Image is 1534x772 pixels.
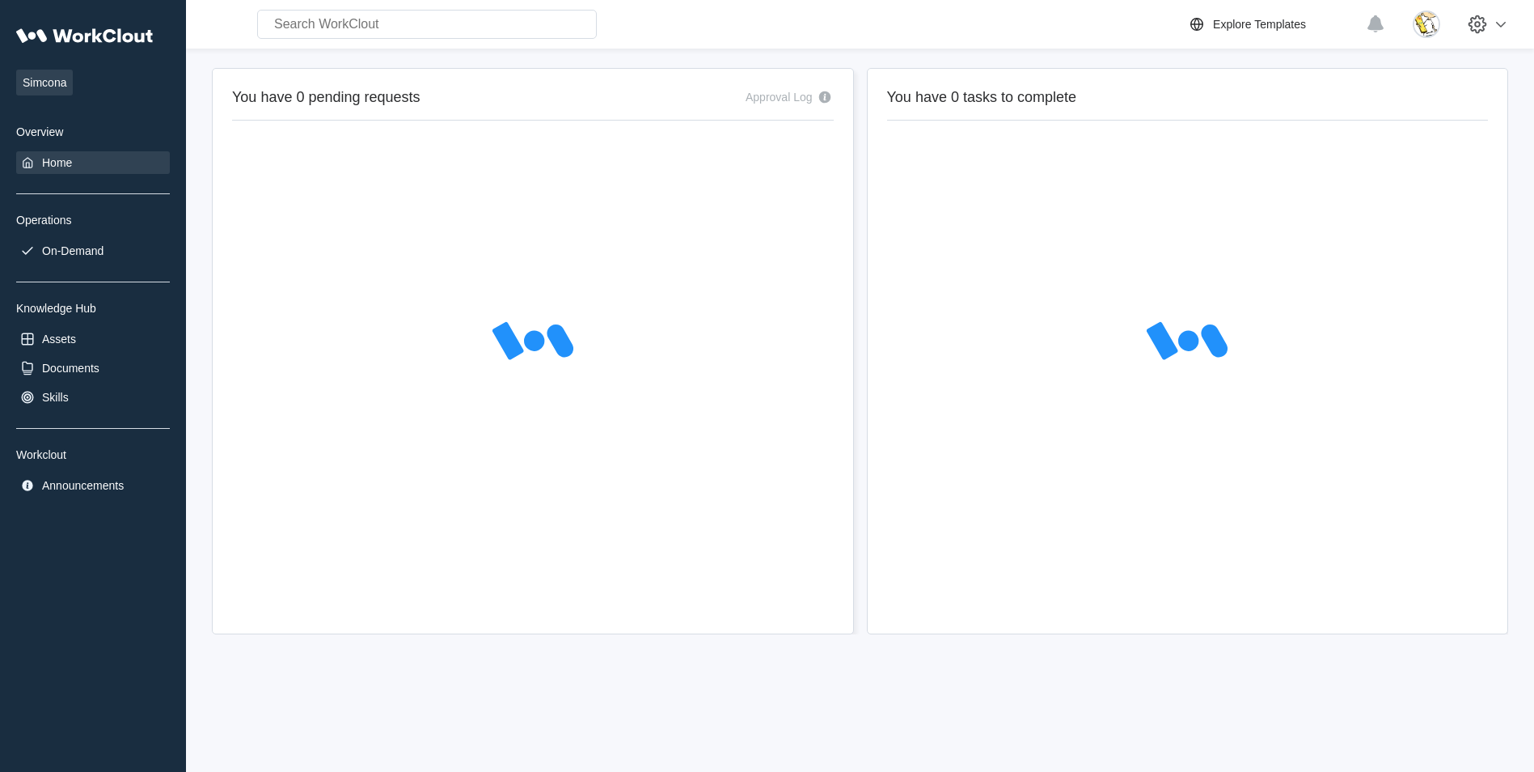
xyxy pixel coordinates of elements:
[232,88,420,107] h2: You have 0 pending requests
[16,448,170,461] div: Workclout
[42,333,76,346] div: Assets
[1187,15,1358,34] a: Explore Templates
[42,244,104,257] div: On-Demand
[16,240,170,262] a: On-Demand
[16,125,170,138] div: Overview
[16,474,170,497] a: Announcements
[16,357,170,380] a: Documents
[42,362,99,375] div: Documents
[16,151,170,174] a: Home
[257,10,597,39] input: Search WorkClout
[887,88,1489,107] h2: You have 0 tasks to complete
[746,91,813,104] div: Approval Log
[42,156,72,169] div: Home
[16,302,170,315] div: Knowledge Hub
[16,70,73,95] span: Simcona
[16,214,170,227] div: Operations
[1413,11,1440,38] img: download.jpg
[16,386,170,409] a: Skills
[42,391,69,404] div: Skills
[1213,18,1306,31] div: Explore Templates
[16,328,170,350] a: Assets
[42,479,124,492] div: Announcements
